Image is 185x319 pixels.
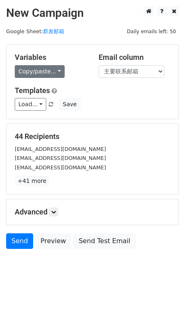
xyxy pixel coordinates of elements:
a: Send Test Email [73,233,135,249]
a: +41 more [15,176,49,186]
small: [EMAIL_ADDRESS][DOMAIN_NAME] [15,164,106,171]
a: Templates [15,86,50,95]
iframe: Chat Widget [144,280,185,319]
a: 群发邮箱 [43,28,64,34]
a: Send [6,233,33,249]
h5: Email column [99,53,170,62]
small: [EMAIL_ADDRESS][DOMAIN_NAME] [15,155,106,161]
a: Daily emails left: 50 [124,28,179,34]
button: Save [59,98,80,111]
div: 聊天小组件 [144,280,185,319]
h5: 44 Recipients [15,132,170,141]
small: Google Sheet: [6,28,64,34]
a: Load... [15,98,46,111]
small: [EMAIL_ADDRESS][DOMAIN_NAME] [15,146,106,152]
h2: New Campaign [6,6,179,20]
a: Copy/paste... [15,65,65,78]
a: Preview [35,233,71,249]
span: Daily emails left: 50 [124,27,179,36]
h5: Variables [15,53,86,62]
h5: Advanced [15,207,170,216]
